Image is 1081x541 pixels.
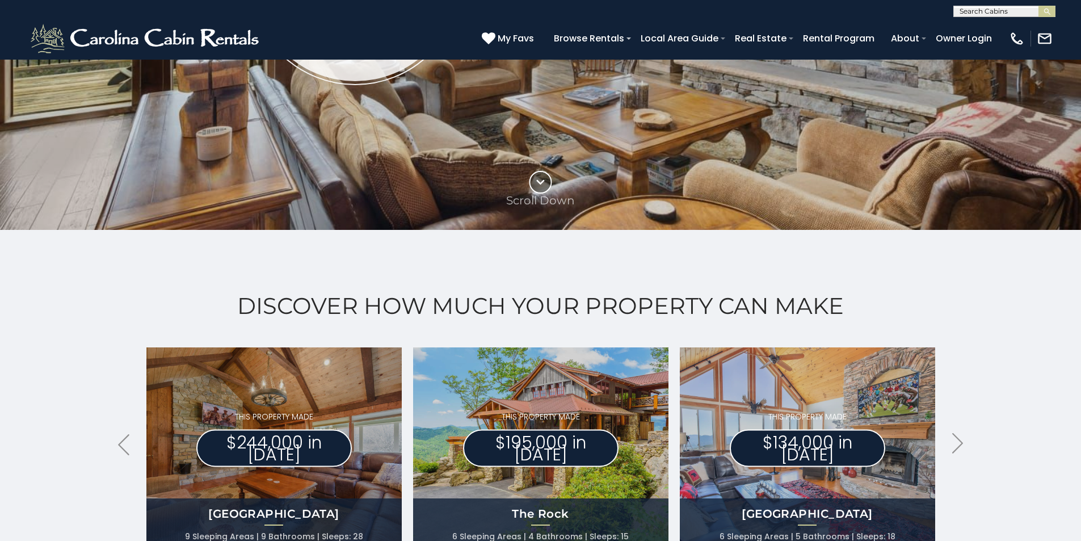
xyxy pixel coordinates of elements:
p: THIS PROPERTY MADE [463,411,619,423]
img: mail-regular-white.png [1037,31,1053,47]
a: Rental Program [797,28,880,48]
h4: [GEOGRAPHIC_DATA] [680,506,935,522]
p: THIS PROPERTY MADE [730,411,885,423]
a: Browse Rentals [548,28,630,48]
h2: Discover How Much Your Property Can Make [28,293,1053,319]
a: About [885,28,925,48]
p: THIS PROPERTY MADE [196,411,352,423]
img: White-1-2.png [28,22,264,56]
p: $244,000 in [DATE] [196,430,352,467]
p: $195,000 in [DATE] [463,430,619,467]
p: $134,000 in [DATE] [730,430,885,467]
h4: [GEOGRAPHIC_DATA] [146,506,402,522]
span: My Favs [498,31,534,45]
a: Real Estate [729,28,792,48]
a: Local Area Guide [635,28,724,48]
a: Owner Login [930,28,998,48]
img: phone-regular-white.png [1009,31,1025,47]
h4: The Rock [413,506,668,522]
a: My Favs [482,31,537,46]
p: Scroll Down [506,194,575,207]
